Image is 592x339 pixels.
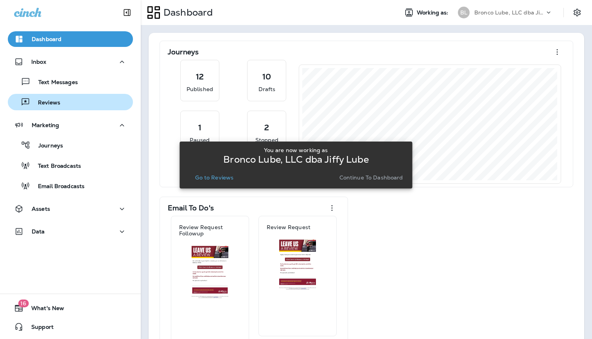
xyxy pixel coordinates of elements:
p: Reviews [30,99,60,107]
p: Assets [32,206,50,212]
button: Assets [8,201,133,217]
p: Text Broadcasts [30,163,81,170]
p: You are now working as [264,147,328,153]
p: Continue to Dashboard [339,174,403,181]
p: Bronco Lube, LLC dba Jiffy Lube [474,9,545,16]
p: Journeys [30,142,63,150]
button: Support [8,319,133,335]
button: Collapse Sidebar [116,5,138,20]
p: Text Messages [30,79,78,86]
button: Data [8,224,133,239]
p: Dashboard [32,36,61,42]
p: Bronco Lube, LLC dba Jiffy Lube [223,156,368,163]
img: 98ff190d-0e4d-46c6-8d52-3f025410cccf.jpg [179,244,241,298]
button: 16What's New [8,300,133,316]
p: Go to Reviews [195,174,233,181]
button: Text Broadcasts [8,157,133,174]
span: 16 [18,300,29,307]
button: Dashboard [8,31,133,47]
button: Settings [570,5,584,20]
p: Inbox [31,59,46,65]
p: Dashboard [160,7,213,18]
button: Reviews [8,94,133,110]
button: Inbox [8,54,133,70]
p: Journeys [168,48,199,56]
p: Marketing [32,122,59,128]
button: Journeys [8,137,133,153]
p: Data [32,228,45,235]
button: Email Broadcasts [8,178,133,194]
span: Support [23,324,54,333]
button: Continue to Dashboard [336,172,406,183]
p: Review Request Followup [179,224,241,237]
div: BL [458,7,470,18]
p: Email Broadcasts [30,183,84,190]
button: Go to Reviews [192,172,237,183]
span: What's New [23,305,64,314]
button: Text Messages [8,74,133,90]
p: Email To Do's [168,204,214,212]
button: Marketing [8,117,133,133]
span: Working as: [417,9,450,16]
